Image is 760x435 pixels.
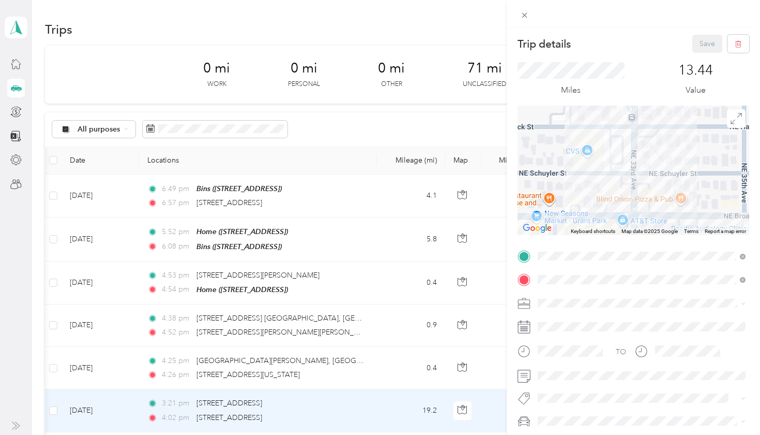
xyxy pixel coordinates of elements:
[561,84,581,97] p: Miles
[702,377,760,435] iframe: Everlance-gr Chat Button Frame
[678,62,713,79] p: 13.44
[571,228,615,235] button: Keyboard shortcuts
[686,84,706,97] p: Value
[520,222,554,235] a: Open this area in Google Maps (opens a new window)
[705,228,746,234] a: Report a map error
[684,228,698,234] a: Terms (opens in new tab)
[520,222,554,235] img: Google
[616,346,626,357] div: TO
[518,37,571,51] p: Trip details
[621,228,678,234] span: Map data ©2025 Google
